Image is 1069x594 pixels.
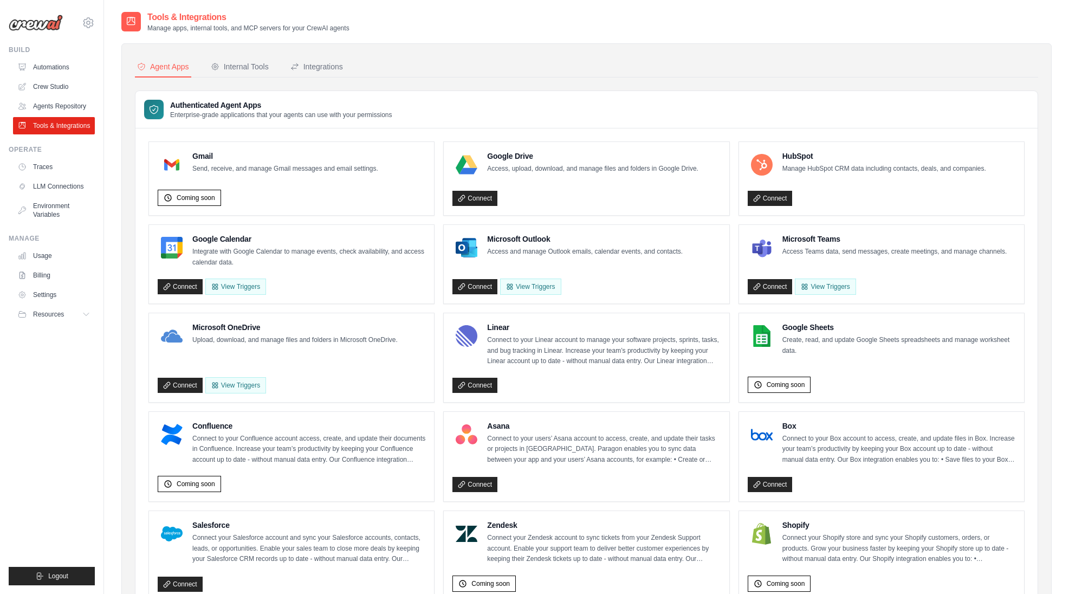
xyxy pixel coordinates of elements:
[782,520,1015,531] h4: Shopify
[782,335,1015,356] p: Create, read, and update Google Sheets spreadsheets and manage worksheet data.
[795,279,856,295] : View Triggers
[147,24,349,33] p: Manage apps, internal tools, and MCP servers for your CrewAI agents
[13,78,95,95] a: Crew Studio
[751,424,773,445] img: Box Logo
[456,325,477,347] img: Linear Logo
[487,533,720,565] p: Connect your Zendesk account to sync tickets from your Zendesk Support account. Enable your suppo...
[487,421,720,431] h4: Asana
[13,267,95,284] a: Billing
[13,197,95,223] a: Environment Variables
[158,279,203,294] a: Connect
[209,57,271,78] button: Internal Tools
[170,100,392,111] h3: Authenticated Agent Apps
[161,325,183,347] img: Microsoft OneDrive Logo
[192,533,425,565] p: Connect your Salesforce account and sync your Salesforce accounts, contacts, leads, or opportunit...
[177,193,215,202] span: Coming soon
[456,154,477,176] img: Google Drive Logo
[13,306,95,323] button: Resources
[137,61,189,72] div: Agent Apps
[751,325,773,347] img: Google Sheets Logo
[500,279,561,295] : View Triggers
[158,378,203,393] a: Connect
[192,335,398,346] p: Upload, download, and manage files and folders in Microsoft OneDrive.
[782,434,1015,466] p: Connect to your Box account to access, create, and update files in Box. Increase your team’s prod...
[161,237,183,259] img: Google Calendar Logo
[13,98,95,115] a: Agents Repository
[487,520,720,531] h4: Zendesk
[9,145,95,154] div: Operate
[456,237,477,259] img: Microsoft Outlook Logo
[135,57,191,78] button: Agent Apps
[751,523,773,545] img: Shopify Logo
[192,234,425,244] h4: Google Calendar
[452,279,497,294] a: Connect
[452,378,497,393] a: Connect
[487,247,683,257] p: Access and manage Outlook emails, calendar events, and contacts.
[192,421,425,431] h4: Confluence
[748,191,793,206] a: Connect
[192,520,425,531] h4: Salesforce
[192,164,378,175] p: Send, receive, and manage Gmail messages and email settings.
[161,154,183,176] img: Gmail Logo
[147,11,349,24] h2: Tools & Integrations
[161,424,183,445] img: Confluence Logo
[13,158,95,176] a: Traces
[782,421,1015,431] h4: Box
[192,151,378,162] h4: Gmail
[471,579,510,588] span: Coming soon
[170,111,392,119] p: Enterprise-grade applications that your agents can use with your permissions
[487,234,683,244] h4: Microsoft Outlook
[9,46,95,54] div: Build
[782,164,986,175] p: Manage HubSpot CRM data including contacts, deals, and companies.
[48,572,68,580] span: Logout
[33,310,64,319] span: Resources
[13,286,95,304] a: Settings
[782,234,1007,244] h4: Microsoft Teams
[748,279,793,294] a: Connect
[487,151,698,162] h4: Google Drive
[192,322,398,333] h4: Microsoft OneDrive
[751,154,773,176] img: HubSpot Logo
[452,477,497,492] a: Connect
[782,533,1015,565] p: Connect your Shopify store and sync your Shopify customers, orders, or products. Grow your busine...
[748,477,793,492] a: Connect
[452,191,497,206] a: Connect
[9,234,95,243] div: Manage
[192,247,425,268] p: Integrate with Google Calendar to manage events, check availability, and access calendar data.
[456,523,477,545] img: Zendesk Logo
[767,579,805,588] span: Coming soon
[288,57,345,78] button: Integrations
[158,577,203,592] a: Connect
[782,151,986,162] h4: HubSpot
[13,117,95,134] a: Tools & Integrations
[456,424,477,445] img: Asana Logo
[192,434,425,466] p: Connect to your Confluence account access, create, and update their documents in Confluence. Incr...
[13,247,95,264] a: Usage
[782,322,1015,333] h4: Google Sheets
[751,237,773,259] img: Microsoft Teams Logo
[487,335,720,367] p: Connect to your Linear account to manage your software projects, sprints, tasks, and bug tracking...
[9,15,63,31] img: Logo
[13,178,95,195] a: LLM Connections
[9,567,95,585] button: Logout
[487,434,720,466] p: Connect to your users’ Asana account to access, create, and update their tasks or projects in [GE...
[13,59,95,76] a: Automations
[487,164,698,175] p: Access, upload, download, and manage files and folders in Google Drive.
[290,61,343,72] div: Integrations
[177,480,215,488] span: Coming soon
[205,377,266,393] : View Triggers
[161,523,183,545] img: Salesforce Logo
[211,61,269,72] div: Internal Tools
[767,380,805,389] span: Coming soon
[487,322,720,333] h4: Linear
[205,279,266,295] button: View Triggers
[782,247,1007,257] p: Access Teams data, send messages, create meetings, and manage channels.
